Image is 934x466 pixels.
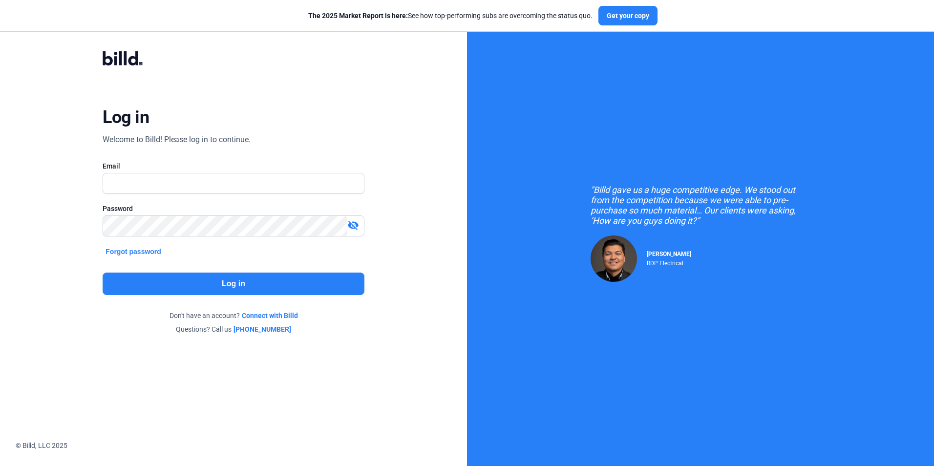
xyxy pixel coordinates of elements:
div: Welcome to Billd! Please log in to continue. [103,134,251,146]
div: RDP Electrical [647,257,691,267]
img: Raul Pacheco [591,235,637,282]
div: Questions? Call us [103,324,364,334]
a: Connect with Billd [242,311,298,320]
div: Log in [103,106,149,128]
div: Password [103,204,364,213]
button: Log in [103,273,364,295]
div: See how top-performing subs are overcoming the status quo. [308,11,593,21]
span: [PERSON_NAME] [647,251,691,257]
span: The 2025 Market Report is here: [308,12,408,20]
div: Don't have an account? [103,311,364,320]
div: "Billd gave us a huge competitive edge. We stood out from the competition because we were able to... [591,185,810,226]
button: Get your copy [598,6,658,25]
div: Email [103,161,364,171]
mat-icon: visibility_off [347,219,359,231]
button: Forgot password [103,246,164,257]
a: [PHONE_NUMBER] [233,324,291,334]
